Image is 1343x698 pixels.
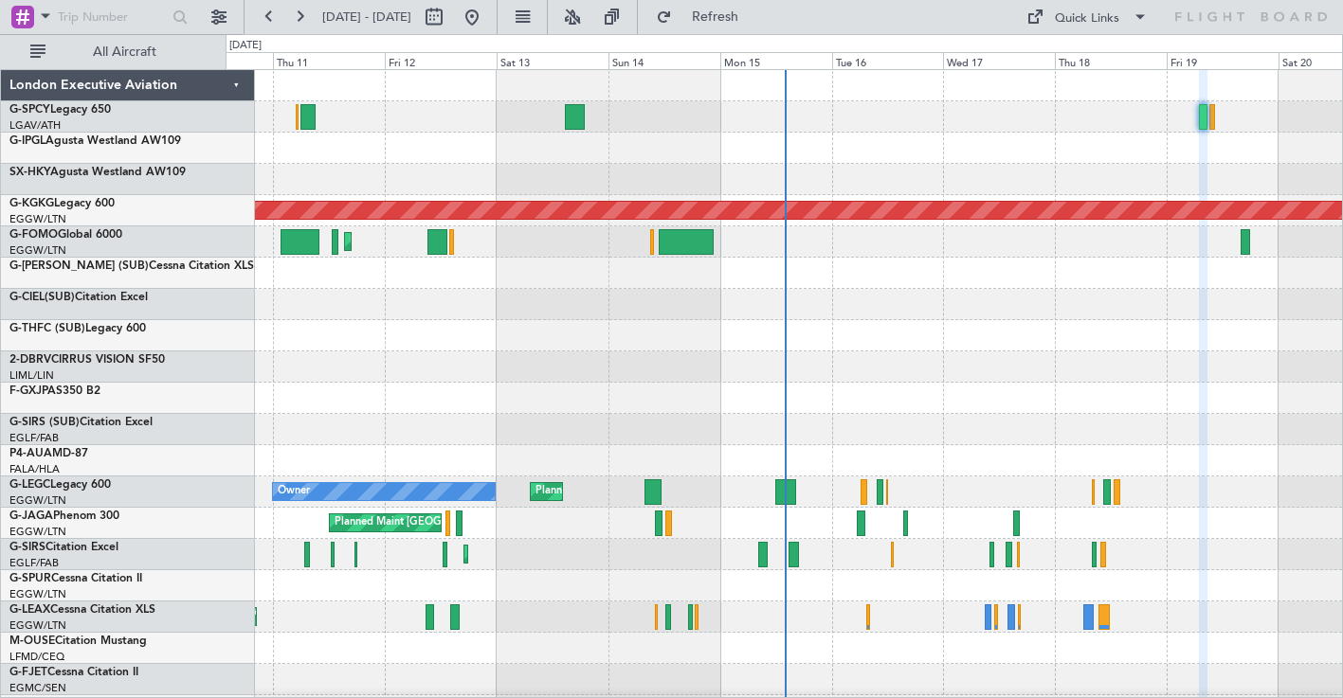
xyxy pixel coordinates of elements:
[9,542,45,553] span: G-SIRS
[9,354,165,366] a: 2-DBRVCIRRUS VISION SF50
[9,368,54,383] a: LIML/LIN
[676,10,755,24] span: Refresh
[9,431,59,445] a: EGLF/FAB
[229,38,262,54] div: [DATE]
[9,229,58,241] span: G-FOMO
[9,493,66,508] a: EGGW/LTN
[9,556,59,570] a: EGLF/FAB
[9,260,149,272] span: G-[PERSON_NAME] (SUB)
[9,667,138,678] a: G-FJETCessna Citation II
[9,323,146,334] a: G-THFC (SUB)Legacy 600
[9,135,45,147] span: G-IPGL
[278,477,310,506] div: Owner
[9,260,254,272] a: G-[PERSON_NAME] (SUB)Cessna Citation XLS
[322,9,411,26] span: [DATE] - [DATE]
[9,417,80,428] span: G-SIRS (SUB)
[9,681,66,695] a: EGMC/SEN
[9,635,55,647] span: M-OUSE
[647,2,761,32] button: Refresh
[9,573,51,584] span: G-SPUR
[9,135,181,147] a: G-IPGLAgusta Westland AW109
[9,354,51,366] span: 2-DBRV
[350,227,648,256] div: Planned Maint [GEOGRAPHIC_DATA] ([GEOGRAPHIC_DATA])
[9,385,100,397] a: F-GXJPAS350 B2
[9,243,66,258] a: EGGW/LTN
[1055,52,1167,69] div: Thu 18
[9,604,50,616] span: G-LEAX
[9,525,66,539] a: EGGW/LTN
[49,45,200,59] span: All Aircraft
[9,618,66,633] a: EGGW/LTN
[608,52,720,69] div: Sun 14
[9,198,115,209] a: G-KGKGLegacy 600
[273,52,385,69] div: Thu 11
[9,573,142,584] a: G-SPURCessna Citation II
[9,104,111,116] a: G-SPCYLegacy 650
[9,385,47,397] span: F-GXJP
[943,52,1055,69] div: Wed 17
[9,479,50,491] span: G-LEGC
[497,52,608,69] div: Sat 13
[9,448,88,459] a: P4-AUAMD-87
[9,167,50,178] span: SX-HKY
[9,323,85,334] span: G-THFC (SUB)
[9,167,186,178] a: SX-HKYAgusta Westland AW109
[335,509,633,537] div: Planned Maint [GEOGRAPHIC_DATA] ([GEOGRAPHIC_DATA])
[9,417,153,428] a: G-SIRS (SUB)Citation Excel
[21,37,206,67] button: All Aircraft
[9,510,53,522] span: G-JAGA
[9,118,61,133] a: LGAV/ATH
[832,52,944,69] div: Tue 16
[720,52,832,69] div: Mon 15
[9,667,47,678] span: G-FJET
[9,650,64,664] a: LFMD/CEQ
[9,604,155,616] a: G-LEAXCessna Citation XLS
[535,477,834,506] div: Planned Maint [GEOGRAPHIC_DATA] ([GEOGRAPHIC_DATA])
[9,229,122,241] a: G-FOMOGlobal 6000
[385,52,497,69] div: Fri 12
[58,3,167,31] input: Trip Number
[9,542,118,553] a: G-SIRSCitation Excel
[9,635,147,647] a: M-OUSECitation Mustang
[9,198,54,209] span: G-KGKG
[9,462,60,476] a: FALA/HLA
[9,292,75,303] span: G-CIEL(SUB)
[1167,52,1279,69] div: Fri 19
[9,587,66,601] a: EGGW/LTN
[9,448,52,459] span: P4-AUA
[9,104,50,116] span: G-SPCY
[9,510,119,522] a: G-JAGAPhenom 300
[9,212,66,226] a: EGGW/LTN
[9,292,148,303] a: G-CIEL(SUB)Citation Excel
[9,479,111,491] a: G-LEGCLegacy 600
